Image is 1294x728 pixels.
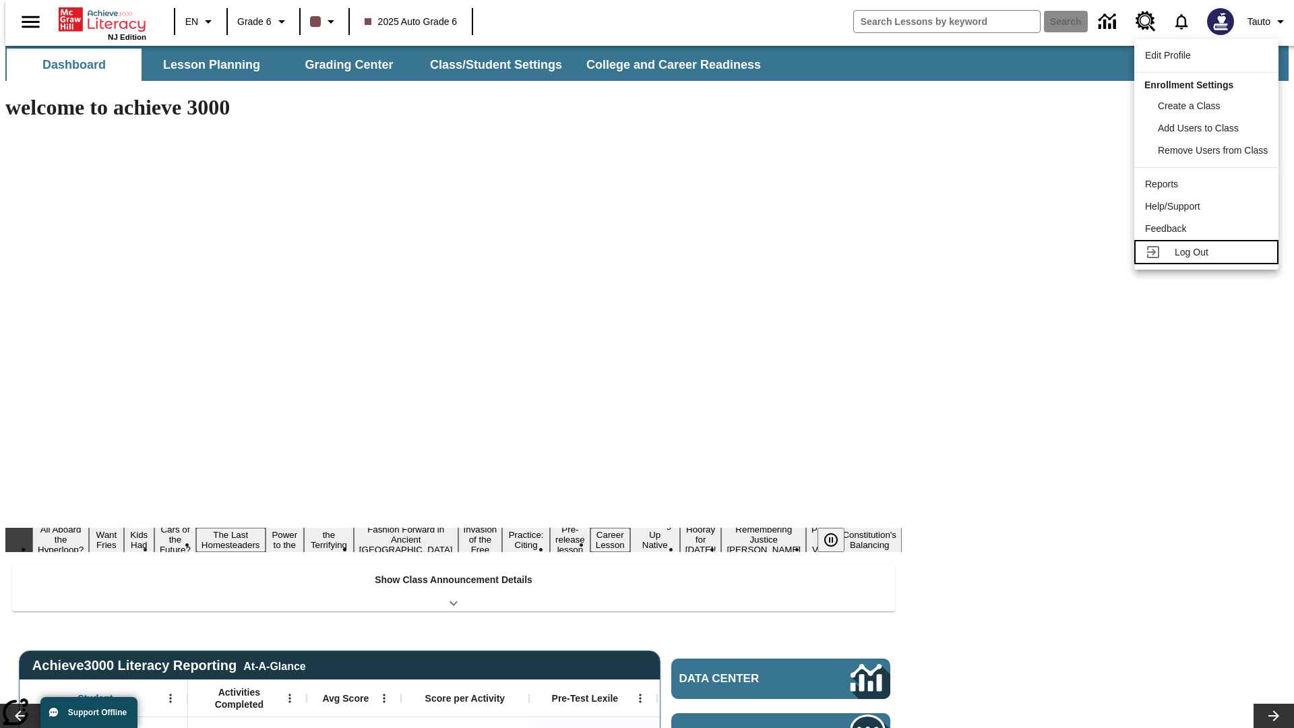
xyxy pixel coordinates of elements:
[1145,179,1178,189] span: Reports
[1158,100,1221,111] span: Create a Class
[1145,201,1200,212] span: Help/Support
[1158,123,1239,133] span: Add Users to Class
[1175,247,1208,257] span: Log Out
[1158,145,1268,156] span: Remove Users from Class
[1144,80,1233,90] span: Enrollment Settings
[1145,50,1191,61] span: Edit Profile
[1145,223,1186,234] span: Feedback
